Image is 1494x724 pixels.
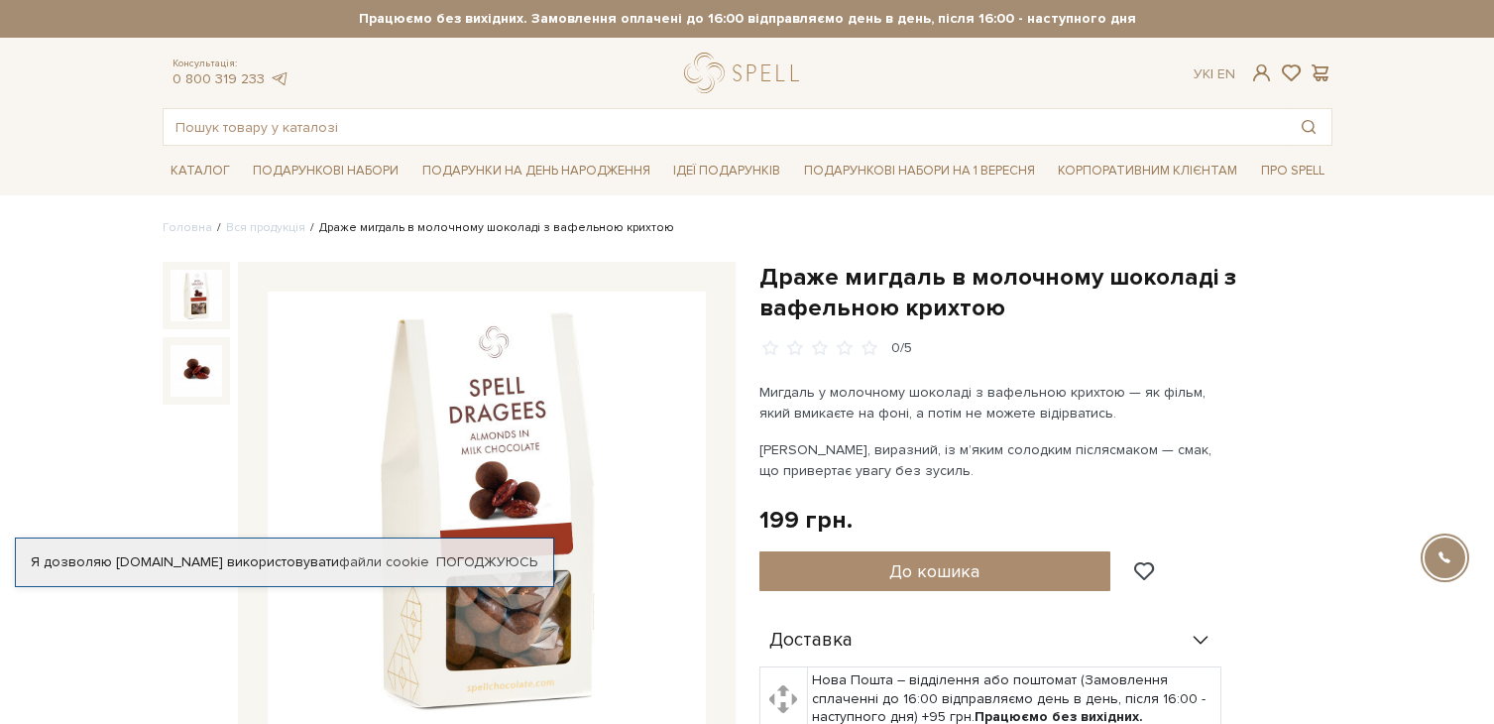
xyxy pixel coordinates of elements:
button: Пошук товару у каталозі [1286,109,1331,145]
span: Консультація: [172,58,289,70]
strong: Працюємо без вихідних. Замовлення оплачені до 16:00 відправляємо день в день, після 16:00 - насту... [163,10,1332,28]
a: Вся продукція [226,220,305,235]
a: logo [684,53,808,93]
div: Я дозволяю [DOMAIN_NAME] використовувати [16,553,553,571]
p: [PERSON_NAME], виразний, із м’яким солодким післясмаком — смак, що привертає увагу без зусиль. [759,439,1224,481]
input: Пошук товару у каталозі [164,109,1286,145]
a: telegram [270,70,289,87]
a: Корпоративним клієнтам [1050,154,1245,187]
span: | [1210,65,1213,82]
p: Мигдаль у молочному шоколаді з вафельною крихтою — як фільм, який вмикаєте на фоні, а потім не мо... [759,382,1224,423]
div: Ук [1194,65,1235,83]
img: Драже мигдаль в молочному шоколаді з вафельною крихтою [171,270,222,321]
a: Головна [163,220,212,235]
div: 0/5 [891,339,912,358]
a: Подарункові набори на 1 Вересня [796,154,1043,187]
a: Про Spell [1253,156,1332,186]
span: До кошика [889,560,979,582]
a: файли cookie [339,553,429,570]
a: Подарункові набори [245,156,406,186]
img: Драже мигдаль в молочному шоколаді з вафельною крихтою [171,345,222,397]
button: До кошика [759,551,1111,591]
a: Каталог [163,156,238,186]
a: Погоджуюсь [436,553,537,571]
h1: Драже мигдаль в молочному шоколаді з вафельною крихтою [759,262,1332,323]
li: Драже мигдаль в молочному шоколаді з вафельною крихтою [305,219,674,237]
div: 199 грн. [759,505,853,536]
span: Доставка [769,632,853,650]
a: Подарунки на День народження [414,156,658,186]
a: En [1217,65,1235,82]
a: 0 800 319 233 [172,70,265,87]
a: Ідеї подарунків [665,156,788,186]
